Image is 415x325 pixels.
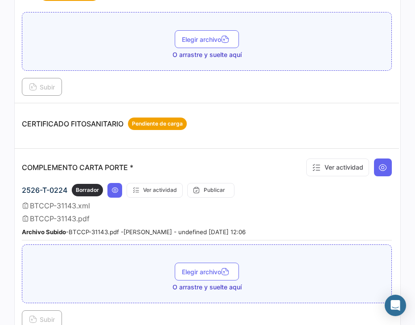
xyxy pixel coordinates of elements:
button: Publicar [187,183,234,198]
button: Subir [22,78,62,96]
button: Elegir archivo [175,30,239,48]
button: Ver actividad [306,158,369,176]
span: Subir [29,83,55,91]
span: 2526-T-0224 [22,186,67,195]
span: BTCCP-31143.pdf [30,214,90,223]
small: - BTCCP-31143.pdf - [PERSON_NAME] - undefined [DATE] 12:06 [22,228,246,236]
span: O arrastre y suelte aquí [173,283,242,292]
p: CERTIFICADO FITOSANITARIO [22,118,187,130]
span: Elegir archivo [182,268,232,276]
button: Elegir archivo [175,263,239,280]
p: COMPLEMENTO CARTA PORTE * [22,163,133,172]
span: Elegir archivo [182,36,232,43]
span: Borrador [76,186,99,194]
span: Pendiente de carga [132,120,183,128]
b: Archivo Subido [22,228,66,236]
button: Ver actividad [127,183,183,198]
span: O arrastre y suelte aquí [173,50,242,59]
span: BTCCP-31143.xml [30,201,90,210]
div: Abrir Intercom Messenger [385,295,406,316]
span: Subir [29,316,55,323]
